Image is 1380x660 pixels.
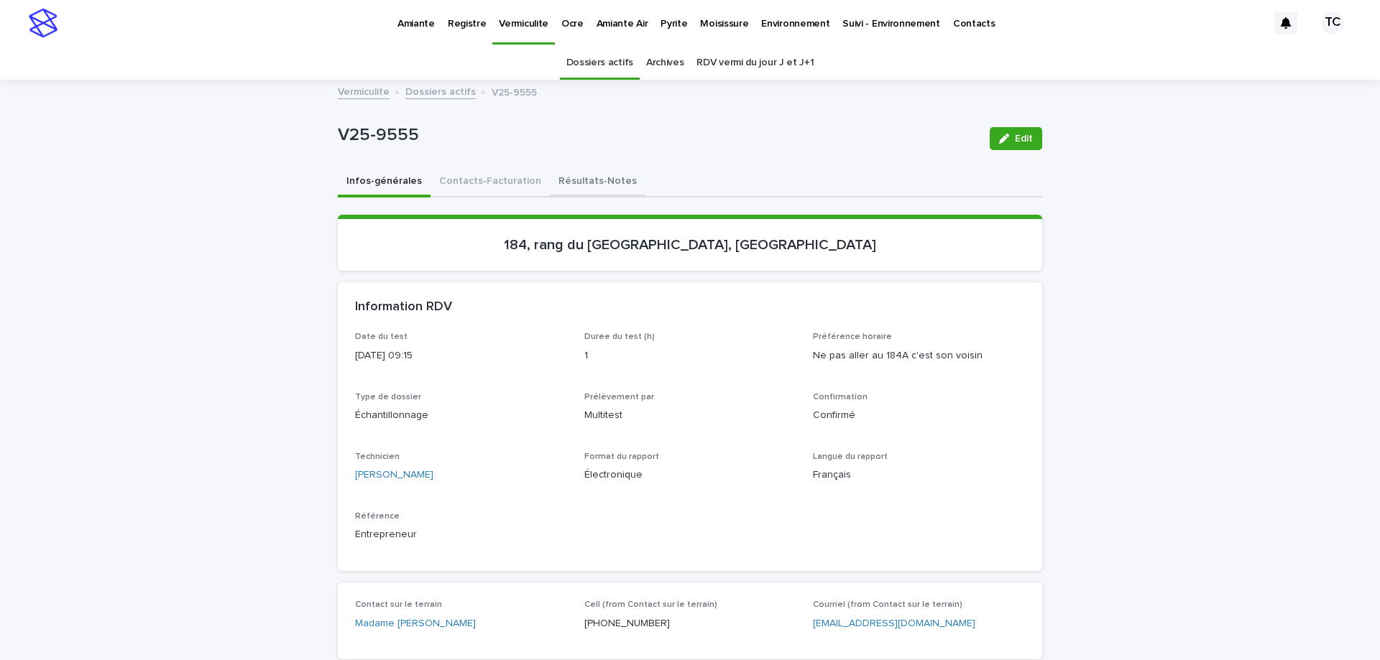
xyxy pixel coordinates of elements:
span: Edit [1015,134,1033,144]
img: stacker-logo-s-only.png [29,9,57,37]
a: Vermiculite [338,83,390,99]
span: Technicien [355,452,400,461]
button: Contacts-Facturation [431,167,550,197]
span: Cell (from Contact sur le terrain) [584,600,717,609]
span: Courriel (from Contact sur le terrain) [813,600,962,609]
p: [DATE] 09:15 [355,348,567,363]
button: Résultats-Notes [550,167,645,197]
a: Dossiers actifs [566,46,633,80]
p: 1 [584,348,796,363]
span: Date du test [355,333,408,341]
p: Électronique [584,468,796,483]
p: Multitest [584,408,796,423]
span: Type de dossier [355,393,421,401]
a: Dossiers actifs [405,83,476,99]
a: RDV vermi du jour J et J+1 [696,46,814,80]
div: TC [1321,11,1344,34]
span: Préférence horaire [813,333,892,341]
p: 184, rang du [GEOGRAPHIC_DATA], [GEOGRAPHIC_DATA] [355,236,1025,254]
button: Edit [990,127,1042,150]
p: V25-9555 [492,83,537,99]
p: Confirmé [813,408,1025,423]
a: [PERSON_NAME] [355,468,433,483]
span: Langue du rapport [813,452,888,461]
a: [EMAIL_ADDRESS][DOMAIN_NAME] [813,618,975,628]
p: Ne pas aller au 184A c'est son voisin [813,348,1025,363]
p: Entrepreneur [355,527,567,542]
span: Contact sur le terrain [355,600,442,609]
span: Confirmation [813,393,868,401]
span: Référence [355,512,400,521]
a: Archives [646,46,684,80]
button: Infos-générales [338,167,431,197]
p: V25-9555 [338,125,978,146]
p: Échantillonnage [355,408,567,423]
span: Format du rapport [584,452,659,461]
h2: Information RDV [355,299,452,315]
span: Prélèvement par [584,393,654,401]
p: Français [813,468,1025,483]
a: Madame [PERSON_NAME] [355,616,476,631]
span: Duree du test (h) [584,333,655,341]
p: [PHONE_NUMBER] [584,616,796,631]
